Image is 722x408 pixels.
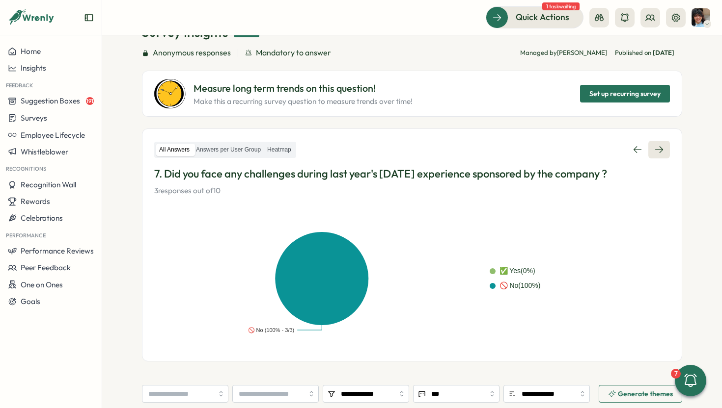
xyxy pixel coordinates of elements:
[653,49,674,56] span: [DATE]
[542,2,580,10] span: 1 task waiting
[486,6,583,28] button: Quick Actions
[154,185,670,196] p: 3 responses out of 10
[516,11,569,24] span: Quick Actions
[194,81,413,96] p: Measure long term trends on this question!
[194,96,413,107] p: Make this a recurring survey question to measure trends over time!
[21,113,47,123] span: Surveys
[86,97,94,105] span: 191
[21,263,71,272] span: Peer Feedback
[589,85,661,102] span: Set up recurring survey
[21,180,76,189] span: Recognition Wall
[21,130,85,140] span: Employee Lifecycle
[21,297,40,306] span: Goals
[21,47,41,56] span: Home
[21,280,63,289] span: One on Ones
[21,213,63,223] span: Celebrations
[248,327,295,333] text: 🚫 No (100% - 3/3)
[193,144,264,156] label: Answers per User Group
[21,147,68,156] span: Whistleblower
[671,369,681,379] div: 7
[520,49,607,57] p: Managed by
[21,96,80,105] span: Suggestion Boxes
[21,63,46,73] span: Insights
[153,47,231,59] span: Anonymous responses
[599,385,682,403] button: Generate themes
[264,144,294,156] label: Heatmap
[675,365,706,396] button: 7
[692,8,710,27] img: Sahana Rao
[615,49,674,57] span: Published on
[156,144,193,156] label: All Answers
[84,13,94,23] button: Expand sidebar
[154,166,670,181] p: 7. Did you face any challenges during last year's [DATE] experience sponsored by the company ?
[21,246,94,255] span: Performance Reviews
[21,197,50,206] span: Rewards
[618,390,673,397] span: Generate themes
[557,49,607,56] span: [PERSON_NAME]
[500,266,535,277] div: ✅ Yes ( 0 %)
[500,280,541,291] div: 🚫 No ( 100 %)
[580,85,670,102] button: Set up recurring survey
[256,47,331,59] span: Mandatory to answer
